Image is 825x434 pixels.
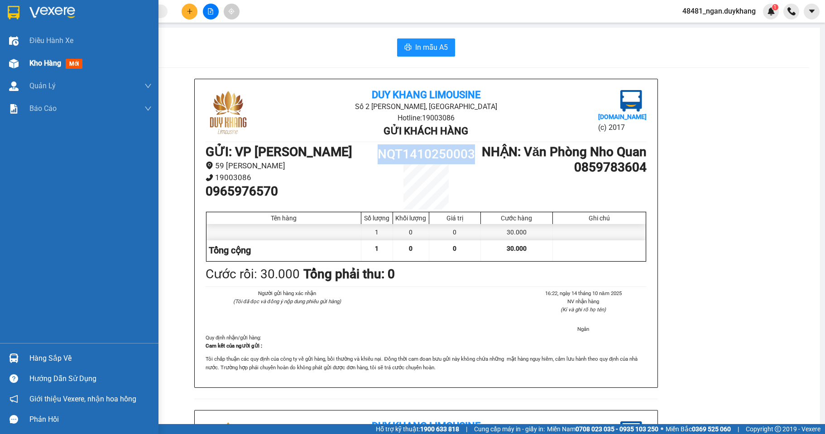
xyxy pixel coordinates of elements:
span: In mẫu A5 [415,42,448,53]
img: warehouse-icon [9,353,19,363]
span: Kho hàng [29,59,61,67]
div: Cước rồi : 30.000 [206,264,300,284]
span: environment [206,162,213,169]
li: NV nhận hàng [520,297,647,305]
span: Hỗ trợ kỹ thuật: [376,424,459,434]
b: Tổng phải thu: 0 [303,267,395,281]
b: Gửi khách hàng [85,47,170,58]
span: caret-down [808,7,816,15]
b: Gửi khách hàng [384,125,468,137]
span: 0 [453,245,456,252]
span: message [10,415,18,424]
sup: 1 [772,4,778,10]
div: 0 [393,224,429,240]
h1: 0965976570 [206,184,371,199]
span: Tổng cộng [209,245,251,256]
button: plus [182,4,197,19]
h1: NQT1410250003 [99,66,157,86]
button: aim [224,4,240,19]
div: Quy định nhận/gửi hàng : [206,334,647,372]
span: 48481_ngan.duykhang [675,5,763,17]
img: icon-new-feature [767,7,775,15]
span: ⚪️ [661,427,663,431]
div: Khối lượng [395,215,427,222]
b: NHẬN : Văn Phòng Nho Quan [482,144,647,159]
img: phone-icon [787,7,796,15]
span: file-add [207,8,214,14]
li: Số 2 [PERSON_NAME], [GEOGRAPHIC_DATA] [50,22,206,33]
img: warehouse-icon [9,59,19,68]
span: Cung cấp máy in - giấy in: [474,424,545,434]
strong: 0708 023 035 - 0935 103 250 [576,425,658,433]
span: Quản Lý [29,80,56,91]
strong: Cam kết của người gửi : [206,343,262,349]
p: Tôi chấp thuận các quy định của công ty về gửi hàng, bồi thường và khiếu nại. Đồng thời cam đoan ... [206,355,647,371]
button: file-add [203,4,219,19]
li: Ngân [520,325,647,333]
span: 30.000 [507,245,527,252]
span: Báo cáo [29,103,57,114]
div: Hàng sắp về [29,352,152,365]
img: logo.jpg [206,90,251,135]
img: warehouse-icon [9,36,19,46]
b: GỬI : VP [PERSON_NAME] [11,66,98,111]
strong: 1900 633 818 [420,425,459,433]
div: Số lượng [364,215,390,222]
li: Người gửi hàng xác nhận [224,289,350,297]
div: Hướng dẫn sử dụng [29,372,152,386]
span: printer [404,43,412,52]
li: Hotline: 19003086 [279,112,573,124]
span: aim [228,8,235,14]
div: Cước hàng [483,215,550,222]
span: 0 [409,245,412,252]
li: (c) 2017 [598,122,647,133]
span: | [738,424,739,434]
li: 16:22, ngày 14 tháng 10 năm 2025 [520,289,647,297]
li: 19003086 [206,172,371,184]
b: Duy Khang Limousine [372,420,480,432]
span: Miền Bắc [666,424,731,434]
span: | [466,424,467,434]
button: printerIn mẫu A5 [397,38,455,57]
div: 30.000 [481,224,553,240]
div: Phản hồi [29,413,152,426]
div: Ghi chú [555,215,643,222]
li: 59 [PERSON_NAME] [206,160,371,172]
b: Duy Khang Limousine [73,10,182,22]
strong: 0369 525 060 [692,425,731,433]
span: 1 [773,4,777,10]
div: 0 [429,224,481,240]
img: logo.jpg [11,11,57,57]
span: down [144,105,152,112]
img: logo-vxr [8,6,19,19]
img: logo.jpg [620,90,642,112]
span: Miền Nam [547,424,658,434]
div: 1 [361,224,393,240]
i: (Tôi đã đọc và đồng ý nộp dung phiếu gửi hàng) [233,298,341,305]
b: [DOMAIN_NAME] [598,113,647,120]
span: question-circle [10,374,18,383]
li: Hotline: 19003086 [50,33,206,45]
span: 1 [375,245,379,252]
span: plus [187,8,193,14]
div: Giá trị [432,215,478,222]
b: GỬI : VP [PERSON_NAME] [206,144,352,159]
img: solution-icon [9,104,19,114]
li: Số 2 [PERSON_NAME], [GEOGRAPHIC_DATA] [279,101,573,112]
h1: NQT1410250003 [371,144,481,164]
span: copyright [775,426,781,432]
button: caret-down [804,4,820,19]
h1: 0859783604 [481,160,647,175]
span: Giới thiệu Vexere, nhận hoa hồng [29,393,136,405]
span: down [144,82,152,90]
div: Tên hàng [209,215,359,222]
span: mới [66,59,82,69]
span: notification [10,395,18,403]
img: warehouse-icon [9,81,19,91]
b: Duy Khang Limousine [372,89,480,100]
span: phone [206,174,213,181]
span: Điều hành xe [29,35,73,46]
i: (Kí và ghi rõ họ tên) [561,306,606,313]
